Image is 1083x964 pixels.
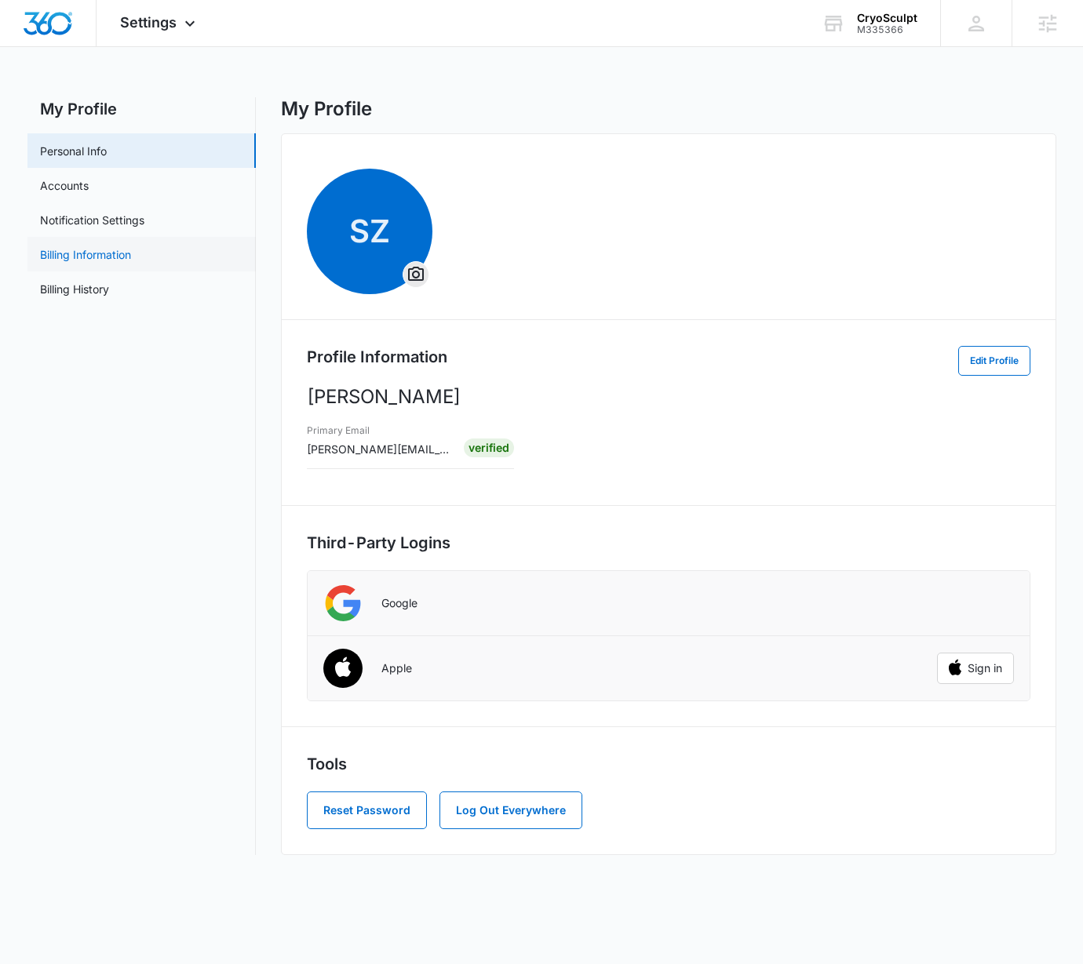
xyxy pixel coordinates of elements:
button: Log Out Everywhere [439,791,582,829]
button: Overflow Menu [403,262,428,287]
button: Edit Profile [958,346,1030,376]
a: Accounts [40,177,89,194]
span: SZOverflow Menu [307,169,432,294]
button: Sign in [937,653,1014,684]
a: Billing Information [40,246,131,263]
iframe: Sign in with Google Button [929,586,1022,620]
h2: My Profile [27,97,256,121]
img: Apple [313,640,372,699]
p: Apple [381,661,412,675]
span: [PERSON_NAME][EMAIL_ADDRESS][DOMAIN_NAME] [307,442,586,456]
span: SZ [307,169,432,294]
a: Billing History [40,281,109,297]
span: Settings [120,14,177,31]
h2: Profile Information [307,345,447,369]
img: Google [323,584,363,623]
a: Notification Settings [40,212,144,228]
button: Reset Password [307,791,427,829]
h3: Primary Email [307,424,454,438]
h1: My Profile [281,97,372,121]
h2: Third-Party Logins [307,531,1030,555]
h2: Tools [307,752,1030,776]
a: Personal Info [40,143,107,159]
div: account name [857,12,917,24]
div: Verified [464,438,514,457]
p: [PERSON_NAME] [307,383,1030,411]
div: account id [857,24,917,35]
p: Google [381,596,418,610]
